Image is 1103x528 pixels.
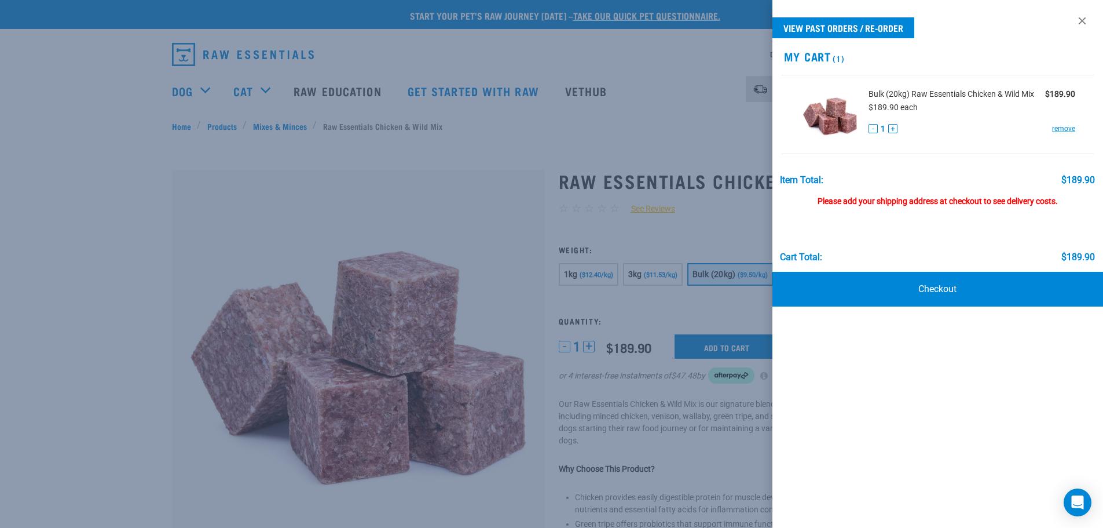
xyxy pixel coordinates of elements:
[869,103,918,112] span: $189.90 each
[1061,175,1095,185] div: $189.90
[1052,123,1075,134] a: remove
[780,185,1095,206] div: Please add your shipping address at checkout to see delivery costs.
[831,56,844,60] span: (1)
[772,17,914,38] a: View past orders / re-order
[780,175,823,185] div: Item Total:
[1064,489,1091,516] div: Open Intercom Messenger
[800,85,860,144] img: Raw Essentials Chicken & Wild Mix
[1045,89,1075,99] strong: $189.90
[1061,252,1095,263] div: $189.90
[780,252,822,263] div: Cart total:
[869,124,878,133] button: -
[888,124,897,133] button: +
[869,88,1034,100] span: Bulk (20kg) Raw Essentials Chicken & Wild Mix
[881,123,885,135] span: 1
